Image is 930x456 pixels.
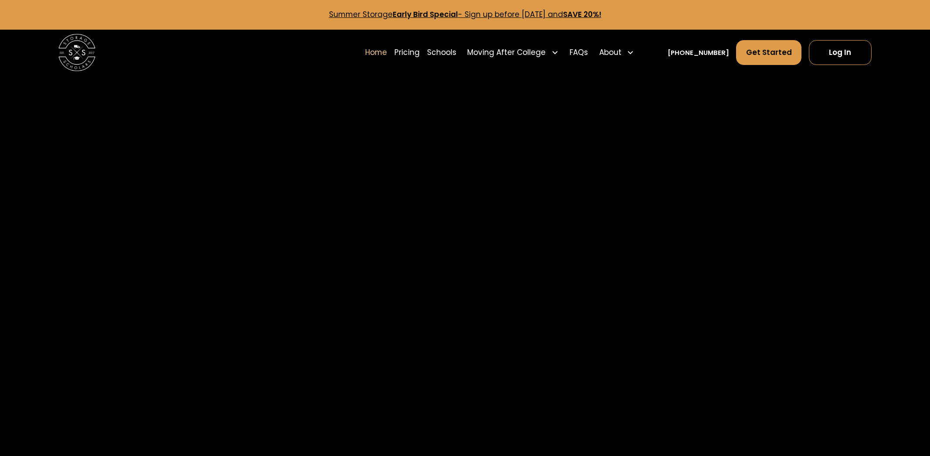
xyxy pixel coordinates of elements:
a: Home [365,40,387,65]
a: Log In [809,40,872,65]
strong: SAVE 20%! [563,9,601,20]
div: Moving After College [467,47,546,58]
a: Summer StorageEarly Bird Special- Sign up before [DATE] andSAVE 20%! [329,9,601,20]
strong: Early Bird Special [393,9,458,20]
a: Get Started [736,40,801,65]
img: Storage Scholars main logo [58,34,95,71]
a: [PHONE_NUMBER] [668,48,729,58]
div: About [599,47,621,58]
a: Pricing [394,40,420,65]
a: FAQs [570,40,588,65]
a: Schools [427,40,456,65]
